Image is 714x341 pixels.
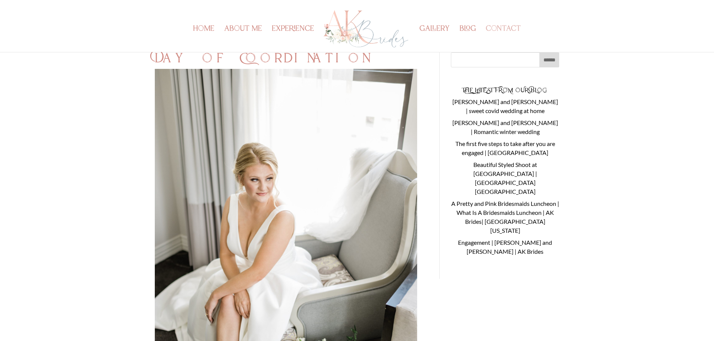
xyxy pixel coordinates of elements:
a: [PERSON_NAME] and [PERSON_NAME] | sweet covid wedding at home [452,98,558,114]
a: [PERSON_NAME] and [PERSON_NAME] | Romantic winter wedding [452,119,558,135]
h4: The Latest from Our Blog [451,88,559,97]
a: experience [272,26,314,52]
a: The first five steps to take after you are engaged | [GEOGRAPHIC_DATA] [455,140,555,156]
a: gallery [419,26,450,52]
a: about me [224,26,262,52]
a: Engagement | [PERSON_NAME] and [PERSON_NAME] | AK Brides [458,239,552,255]
a: Beautiful Styled Shoot at [GEOGRAPHIC_DATA] | [GEOGRAPHIC_DATA] [GEOGRAPHIC_DATA] [473,161,537,195]
a: A Pretty and Pink Bridesmaids Luncheon | What Is A Bridesmaids Luncheon | AK Brides| [GEOGRAPHIC_... [451,200,559,234]
a: contact [486,26,521,52]
img: Los Angeles Wedding Planner - AK Brides [322,8,410,50]
a: home [193,26,214,52]
h2: Day of Coordination [155,52,417,69]
a: blog [460,26,476,52]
